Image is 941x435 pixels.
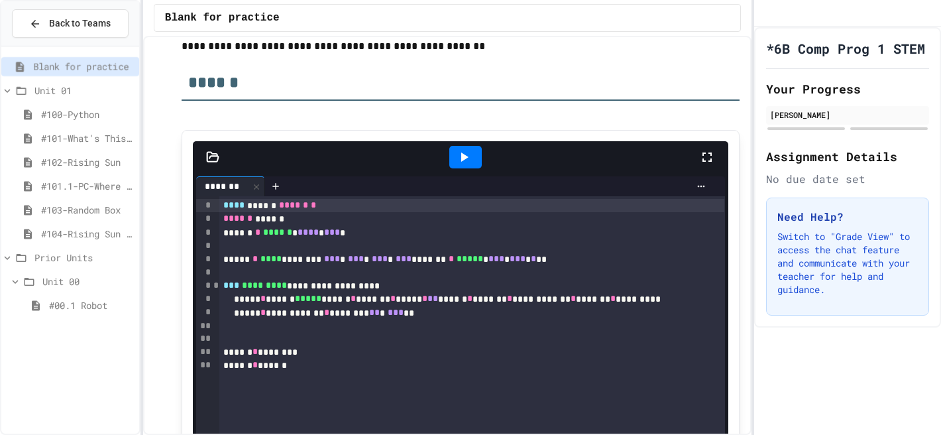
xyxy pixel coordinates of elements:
[770,109,925,121] div: [PERSON_NAME]
[12,9,129,38] button: Back to Teams
[41,155,134,169] span: #102-Rising Sun
[49,17,111,31] span: Back to Teams
[34,84,134,97] span: Unit 01
[766,171,929,187] div: No due date set
[766,147,929,166] h2: Assignment Details
[766,80,929,98] h2: Your Progress
[49,298,134,312] span: #00.1 Robot
[41,179,134,193] span: #101.1-PC-Where am I?
[41,203,134,217] span: #103-Random Box
[33,60,134,74] span: Blank for practice
[777,209,918,225] h3: Need Help?
[41,131,134,145] span: #101-What's This ??
[766,39,925,58] h1: *6B Comp Prog 1 STEM
[165,10,280,26] span: Blank for practice
[42,275,134,288] span: Unit 00
[777,230,918,296] p: Switch to "Grade View" to access the chat feature and communicate with your teacher for help and ...
[34,251,134,265] span: Prior Units
[41,227,134,241] span: #104-Rising Sun Plus
[41,107,134,121] span: #100-Python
